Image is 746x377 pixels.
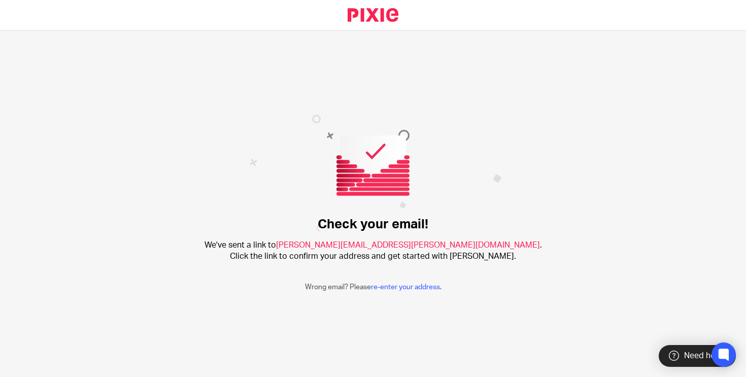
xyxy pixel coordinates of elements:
h1: Check your email! [318,217,428,232]
h2: We've sent a link to . Click the link to confirm your address and get started with [PERSON_NAME]. [205,240,542,262]
p: Wrong email? Please . [305,282,442,292]
div: Need help? [659,345,736,367]
img: Confirm email image [249,115,502,232]
span: [PERSON_NAME][EMAIL_ADDRESS][PERSON_NAME][DOMAIN_NAME] [276,241,540,249]
a: re-enter your address [371,284,440,291]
